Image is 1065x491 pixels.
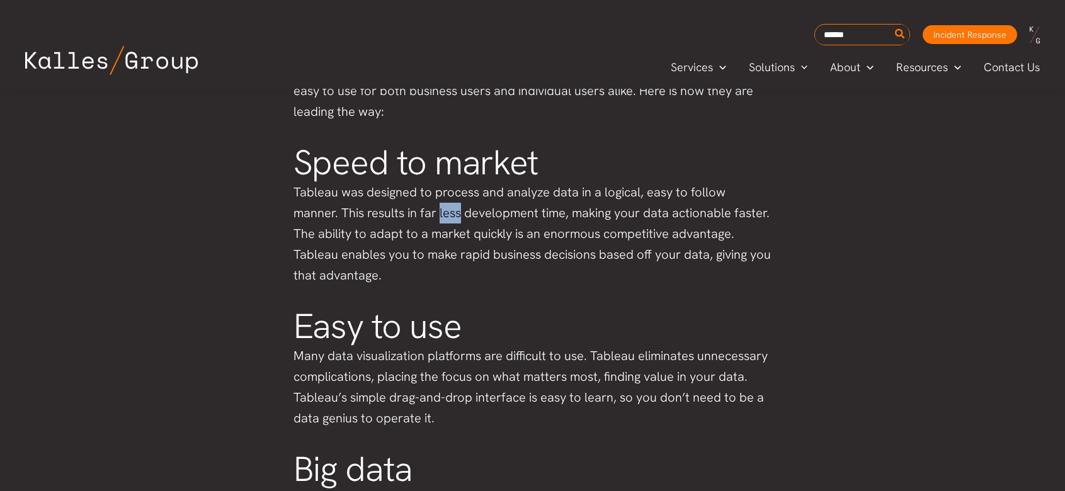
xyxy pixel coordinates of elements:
[896,58,948,77] span: Resources
[923,25,1017,44] a: Incident Response
[293,60,772,122] p: Tableau is leading the world in making the data visualization process available and easy to use f...
[713,58,726,77] span: Menu Toggle
[948,58,961,77] span: Menu Toggle
[293,451,772,488] h2: Big data
[738,58,819,77] a: SolutionsMenu Toggle
[293,308,772,346] h2: Easy to use
[984,58,1040,77] span: Contact Us
[659,58,738,77] a: ServicesMenu Toggle
[659,57,1052,77] nav: Primary Site Navigation
[860,58,874,77] span: Menu Toggle
[830,58,860,77] span: About
[671,58,713,77] span: Services
[293,346,772,429] p: Many data visualization platforms are difficult to use. Tableau eliminates unnecessary complicati...
[885,58,972,77] a: ResourcesMenu Toggle
[293,182,772,286] p: Tableau was designed to process and analyze data in a logical, easy to follow manner. This result...
[749,58,795,77] span: Solutions
[795,58,808,77] span: Menu Toggle
[972,58,1052,77] a: Contact Us
[293,144,772,182] h2: Speed to market
[819,58,885,77] a: AboutMenu Toggle
[25,46,198,75] img: Kalles Group
[892,25,908,45] button: Search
